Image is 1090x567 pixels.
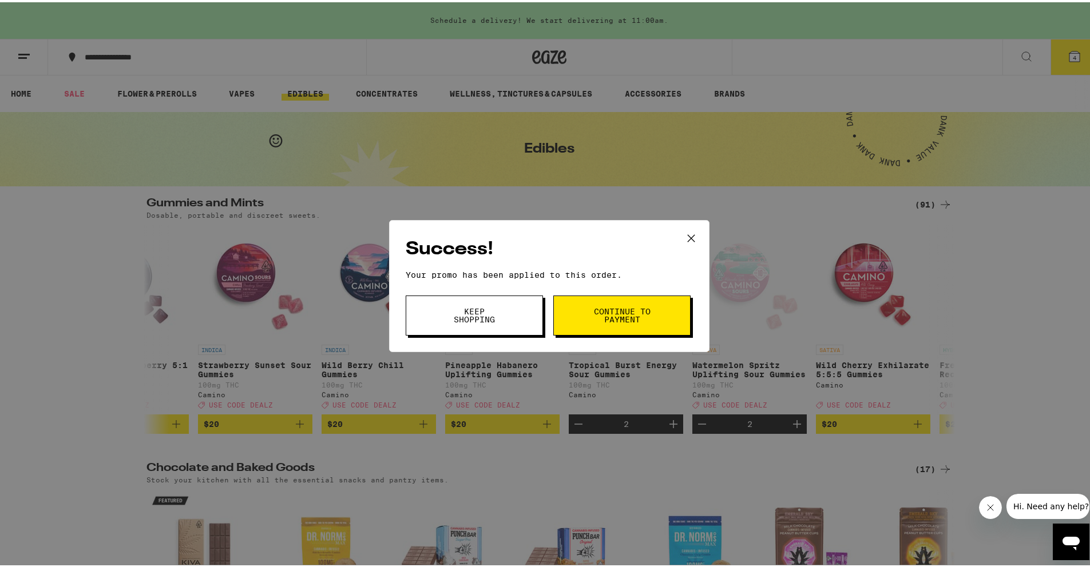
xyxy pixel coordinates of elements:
[445,305,504,321] span: Keep Shopping
[406,268,693,277] p: Your promo has been applied to this order.
[406,234,693,260] h2: Success!
[553,293,691,333] button: Continue to payment
[593,305,651,321] span: Continue to payment
[979,494,1002,517] iframe: Close message
[1053,521,1089,558] iframe: Button to launch messaging window
[1006,492,1089,517] iframe: Message from company
[406,293,543,333] button: Keep Shopping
